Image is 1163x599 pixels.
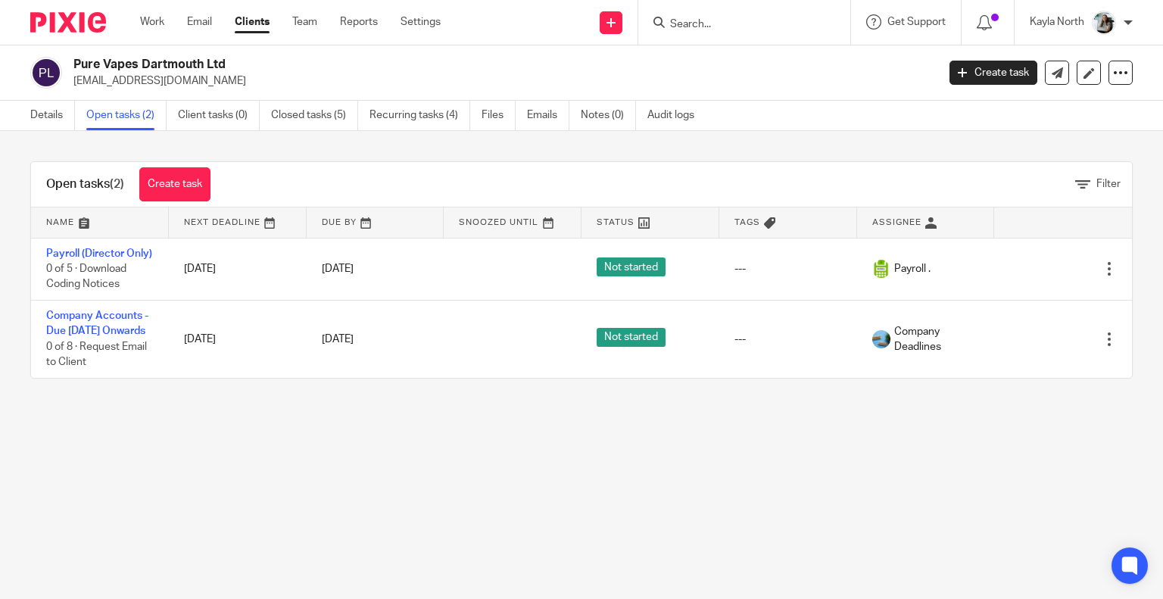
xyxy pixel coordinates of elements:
[73,57,756,73] h2: Pure Vapes Dartmouth Ltd
[271,101,358,130] a: Closed tasks (5)
[872,330,890,348] img: 1000002133.jpg
[597,257,666,276] span: Not started
[734,332,842,347] div: ---
[46,264,126,290] span: 0 of 5 · Download Coding Notices
[46,176,124,192] h1: Open tasks
[369,101,470,130] a: Recurring tasks (4)
[734,218,760,226] span: Tags
[169,300,307,377] td: [DATE]
[1030,14,1084,30] p: Kayla North
[1096,179,1121,189] span: Filter
[597,218,635,226] span: Status
[110,178,124,190] span: (2)
[340,14,378,30] a: Reports
[30,12,106,33] img: Pixie
[235,14,270,30] a: Clients
[1092,11,1116,35] img: Profile%20Photo.png
[73,73,927,89] p: [EMAIL_ADDRESS][DOMAIN_NAME]
[894,324,980,355] span: Company Deadlines
[178,101,260,130] a: Client tasks (0)
[734,261,842,276] div: ---
[949,61,1037,85] a: Create task
[887,17,946,27] span: Get Support
[872,260,890,278] img: 1000002144.png
[30,101,75,130] a: Details
[169,238,307,300] td: [DATE]
[322,334,354,345] span: [DATE]
[581,101,636,130] a: Notes (0)
[459,218,538,226] span: Snoozed Until
[46,248,152,259] a: Payroll (Director Only)
[482,101,516,130] a: Files
[187,14,212,30] a: Email
[647,101,706,130] a: Audit logs
[139,167,210,201] a: Create task
[894,261,931,276] span: Payroll .
[527,101,569,130] a: Emails
[401,14,441,30] a: Settings
[30,57,62,89] img: svg%3E
[140,14,164,30] a: Work
[46,342,147,368] span: 0 of 8 · Request Email to Client
[86,101,167,130] a: Open tasks (2)
[322,264,354,274] span: [DATE]
[597,328,666,347] span: Not started
[669,18,805,32] input: Search
[292,14,317,30] a: Team
[46,310,148,336] a: Company Accounts - Due [DATE] Onwards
